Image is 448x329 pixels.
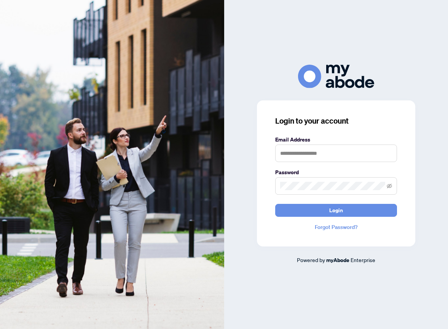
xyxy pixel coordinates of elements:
a: Forgot Password? [275,223,397,231]
span: Enterprise [351,256,375,263]
span: Login [329,204,343,216]
a: myAbode [326,256,349,264]
span: eye-invisible [387,183,392,189]
label: Password [275,168,397,176]
label: Email Address [275,135,397,144]
h3: Login to your account [275,116,397,126]
button: Login [275,204,397,217]
span: Powered by [297,256,325,263]
img: ma-logo [298,65,374,88]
